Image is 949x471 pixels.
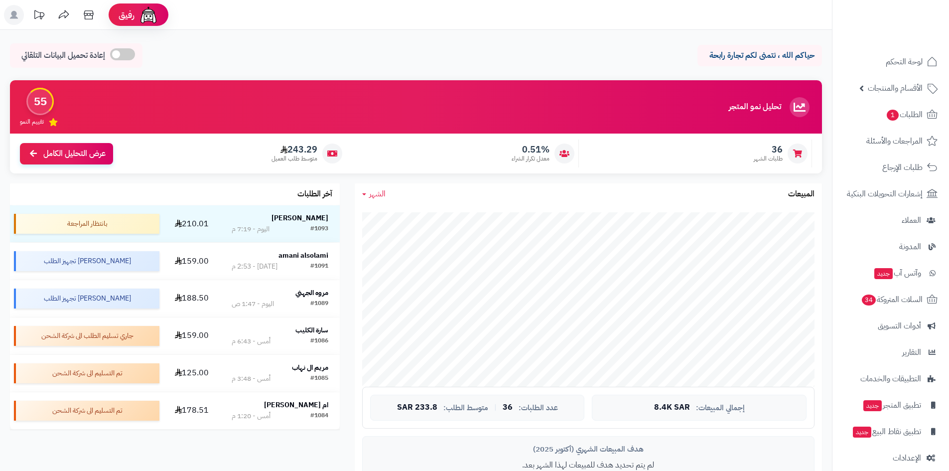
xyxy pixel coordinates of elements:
[310,224,328,234] div: #1093
[754,144,783,155] span: 36
[886,55,923,69] span: لوحة التحكم
[163,205,221,242] td: 210.01
[163,392,221,429] td: 178.51
[295,288,328,298] strong: مروه الجهني
[310,262,328,272] div: #1091
[705,50,814,61] p: حياكم الله ، نتمنى لكم تجارة رابحة
[232,336,271,346] div: أمس - 6:43 م
[163,317,221,354] td: 159.00
[654,403,690,412] span: 8.4K SAR
[754,155,783,163] span: طلبات الشهر
[873,266,921,280] span: وآتس آب
[886,108,923,122] span: الطلبات
[310,374,328,384] div: #1085
[310,336,328,346] div: #1086
[519,404,558,412] span: عدد الطلبات:
[292,362,328,373] strong: مريم ال نهاب
[866,134,923,148] span: المراجعات والأسئلة
[729,103,781,112] h3: تحليل نمو المتجر
[232,262,277,272] div: [DATE] - 2:53 م
[232,374,271,384] div: أمس - 3:48 م
[494,404,497,411] span: |
[370,444,807,455] div: هدف المبيعات الشهري (أكتوبر 2025)
[362,188,386,200] a: الشهر
[163,243,221,280] td: 159.00
[788,190,814,199] h3: المبيعات
[163,280,221,317] td: 188.50
[370,460,807,471] p: لم يتم تحديد هدف للمبيعات لهذا الشهر بعد.
[21,50,105,61] span: إعادة تحميل البيانات التلقائي
[838,393,943,417] a: تطبيق المتجرجديد
[232,411,271,421] div: أمس - 1:20 م
[887,110,899,121] span: 1
[861,293,923,307] span: السلات المتروكة
[43,148,106,159] span: عرض التحليل الكامل
[863,400,882,411] span: جديد
[838,340,943,364] a: التقارير
[838,50,943,74] a: لوحة التحكم
[874,268,893,279] span: جديد
[860,372,921,386] span: التطبيقات والخدمات
[278,250,328,261] strong: amani alsolami
[310,411,328,421] div: #1084
[902,345,921,359] span: التقارير
[696,404,745,412] span: إجمالي المبيعات:
[838,208,943,232] a: العملاء
[14,326,159,346] div: جاري تسليم الطلب الى شركة الشحن
[232,299,274,309] div: اليوم - 1:47 ص
[868,81,923,95] span: الأقسام والمنتجات
[264,400,328,410] strong: ام [PERSON_NAME]
[862,295,876,306] span: 34
[838,420,943,444] a: تطبيق نقاط البيعجديد
[847,187,923,201] span: إشعارات التحويلات البنكية
[512,155,549,163] span: معدل تكرار الشراء
[310,299,328,309] div: #1089
[271,155,317,163] span: متوسط طلب العميل
[14,214,159,234] div: بانتظار المراجعة
[369,188,386,200] span: الشهر
[838,156,943,179] a: طلبات الإرجاع
[271,144,317,155] span: 243.29
[838,314,943,338] a: أدوات التسويق
[295,325,328,335] strong: سارة الكليب
[163,355,221,392] td: 125.00
[862,398,921,412] span: تطبيق المتجر
[882,160,923,174] span: طلبات الإرجاع
[902,213,921,227] span: العملاء
[397,403,437,412] span: 233.8 SAR
[838,261,943,285] a: وآتس آبجديد
[838,235,943,259] a: المدونة
[899,240,921,254] span: المدونة
[838,103,943,127] a: الطلبات1
[838,288,943,312] a: السلات المتروكة34
[232,224,270,234] div: اليوم - 7:19 م
[878,319,921,333] span: أدوات التسويق
[443,404,488,412] span: متوسط الطلب:
[20,118,44,126] span: تقييم النمو
[881,28,940,49] img: logo-2.png
[838,446,943,470] a: الإعدادات
[14,251,159,271] div: [PERSON_NAME] تجهيز الطلب
[14,289,159,309] div: [PERSON_NAME] تجهيز الطلب
[838,129,943,153] a: المراجعات والأسئلة
[503,403,513,412] span: 36
[838,182,943,206] a: إشعارات التحويلات البنكية
[893,451,921,465] span: الإعدادات
[838,367,943,391] a: التطبيقات والخدمات
[14,401,159,421] div: تم التسليم الى شركة الشحن
[26,5,51,27] a: تحديثات المنصة
[512,144,549,155] span: 0.51%
[852,425,921,439] span: تطبيق نقاط البيع
[14,363,159,383] div: تم التسليم الى شركة الشحن
[297,190,332,199] h3: آخر الطلبات
[119,9,135,21] span: رفيق
[853,427,871,438] span: جديد
[20,143,113,164] a: عرض التحليل الكامل
[138,5,158,25] img: ai-face.png
[271,213,328,223] strong: [PERSON_NAME]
